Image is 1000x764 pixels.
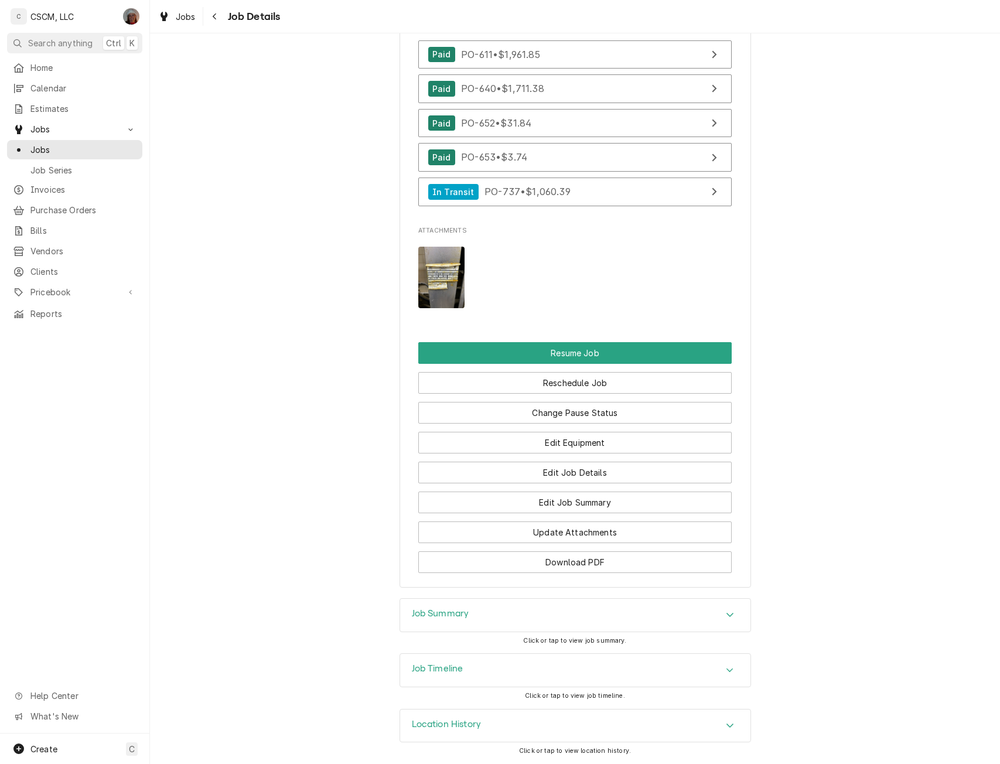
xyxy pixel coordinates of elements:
h3: Location History [412,719,482,730]
button: Accordion Details Expand Trigger [400,599,750,632]
span: Bills [30,224,136,237]
span: K [129,37,135,49]
div: Button Group Row [418,513,732,543]
a: Reports [7,304,142,323]
div: Paid [428,115,455,131]
div: Attachments [418,226,732,318]
span: PO-652 • $31.84 [461,117,531,129]
span: Jobs [30,144,136,156]
button: Search anythingCtrlK [7,33,142,53]
button: Accordion Details Expand Trigger [400,654,750,687]
div: Paid [428,47,455,63]
span: Reports [30,308,136,320]
a: Go to What's New [7,707,142,726]
a: Invoices [7,180,142,199]
a: Estimates [7,99,142,118]
a: Go to Jobs [7,120,142,139]
span: Jobs [30,123,119,135]
a: Home [7,58,142,77]
button: Resume Job [418,342,732,364]
div: In Transit [428,184,479,200]
span: Home [30,62,136,74]
span: PO-640 • $1,711.38 [461,83,544,94]
span: Ctrl [106,37,121,49]
a: Job Series [7,161,142,180]
img: lEQnJA7ITfS2trCKfKbA [418,247,465,308]
span: Jobs [176,11,196,23]
div: C [11,8,27,25]
span: Job Details [224,9,281,25]
button: Accordion Details Expand Trigger [400,710,750,742]
a: Vendors [7,241,142,261]
span: PO-611 • $1,961.85 [461,48,540,60]
div: Accordion Header [400,710,750,742]
div: Button Group Row [418,543,732,573]
span: Clients [30,265,136,278]
div: Button Group Row [418,453,732,483]
span: PO-737 • $1,060.39 [484,186,571,197]
a: Purchase Orders [7,200,142,220]
a: View Purchase Order [418,143,732,172]
div: Paid [428,149,455,165]
div: Accordion Header [400,654,750,687]
span: What's New [30,710,135,722]
button: Change Pause Status [418,402,732,424]
span: C [129,743,135,755]
span: Click or tap to view job timeline. [525,692,624,700]
span: Attachments [418,226,732,236]
span: Estimates [30,103,136,115]
a: View Purchase Order [418,109,732,138]
span: Calendar [30,82,136,94]
div: Button Group Row [418,424,732,453]
h3: Job Summary [412,608,469,619]
span: Click or tap to view location history. [519,747,631,755]
button: Edit Job Summary [418,492,732,513]
div: DV [123,8,139,25]
a: Clients [7,262,142,281]
span: Search anything [28,37,93,49]
span: Pricebook [30,286,119,298]
span: PO-653 • $3.74 [461,151,527,163]
span: Vendors [30,245,136,257]
span: Click or tap to view job summary. [523,637,626,644]
a: Jobs [7,140,142,159]
button: Edit Equipment [418,432,732,453]
div: Paid [428,81,455,97]
a: Go to Pricebook [7,282,142,302]
a: View Purchase Order [418,74,732,103]
div: Job Timeline [400,653,751,687]
div: Button Group Row [418,483,732,513]
span: Create [30,744,57,754]
a: Jobs [153,7,200,26]
span: Attachments [418,237,732,318]
a: View Purchase Order [418,178,732,206]
span: Invoices [30,183,136,196]
div: CSCM, LLC [30,11,74,23]
div: Location History [400,709,751,743]
button: Reschedule Job [418,372,732,394]
a: Go to Help Center [7,686,142,705]
span: Job Series [30,164,136,176]
button: Edit Job Details [418,462,732,483]
a: View Purchase Order [418,40,732,69]
div: Button Group Row [418,364,732,394]
span: Purchase Orders [30,204,136,216]
div: Job Summary [400,598,751,632]
a: Bills [7,221,142,240]
div: Button Group Row [418,342,732,364]
span: Help Center [30,690,135,702]
div: Dena Vecchetti's Avatar [123,8,139,25]
div: Accordion Header [400,599,750,632]
a: Calendar [7,79,142,98]
button: Navigate back [206,7,224,26]
button: Download PDF [418,551,732,573]
div: Button Group [418,342,732,573]
div: Button Group Row [418,394,732,424]
h3: Job Timeline [412,663,463,674]
button: Update Attachments [418,521,732,543]
div: Purchase Orders [418,24,732,212]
